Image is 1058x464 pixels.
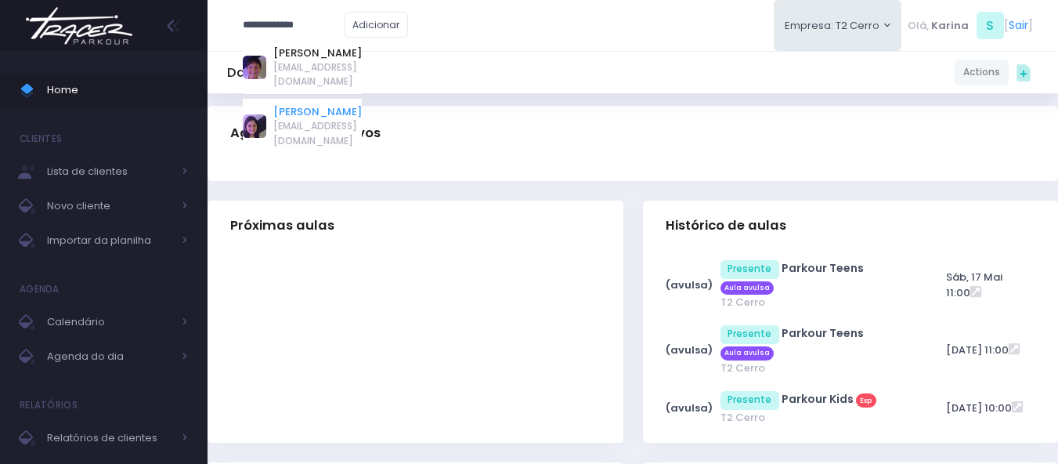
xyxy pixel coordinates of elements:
span: Sáb, 17 Mai 11:00 [946,270,1002,300]
span: Aula avulsa [720,281,775,295]
span: Home [47,80,188,100]
span: Lista de clientes [47,161,172,182]
span: [DATE] 10:00 [946,401,1012,415]
span: [DATE] 11:00 [946,343,1009,357]
h4: Clientes [20,123,62,154]
span: Aula avulsa [720,346,775,361]
span: Próximas aulas [230,218,334,234]
span: Importar da planilha [47,230,172,251]
a: Actions [955,60,1009,85]
span: Agenda do dia [47,346,172,367]
strong: (avulsa) [666,343,713,357]
strong: (avulsa) [666,277,713,292]
span: Karina [931,18,969,34]
a: Parkour Teens [782,325,864,341]
div: [ ] [901,8,1038,43]
a: Adicionar [345,12,409,38]
h4: Agenda [20,274,60,305]
strong: (avulsa) [666,401,713,415]
span: Relatórios de clientes [47,428,172,448]
span: Novo cliente [47,196,172,216]
span: Olá, [908,18,929,34]
span: Presente [720,391,780,410]
span: T2 Cerro [720,361,915,376]
span: Presente [720,260,780,279]
a: [PERSON_NAME] [273,45,362,61]
h5: Dashboard [227,65,299,81]
span: Exp [856,393,876,408]
a: Parkour Kids [782,391,854,407]
span: S [977,12,1004,39]
span: Histórico de aulas [666,218,786,234]
span: [EMAIL_ADDRESS][DOMAIN_NAME] [273,119,362,147]
a: [PERSON_NAME] [273,104,362,120]
span: T2 Cerro [720,410,915,426]
span: T2 Cerro [720,295,915,310]
a: Parkour Teens [782,260,864,276]
span: Calendário [47,312,172,332]
span: [EMAIL_ADDRESS][DOMAIN_NAME] [273,60,362,89]
h4: Relatórios [20,390,78,421]
a: Sair [1009,17,1028,34]
h3: Agendamentos ativos [230,111,381,155]
span: Presente [720,325,780,344]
